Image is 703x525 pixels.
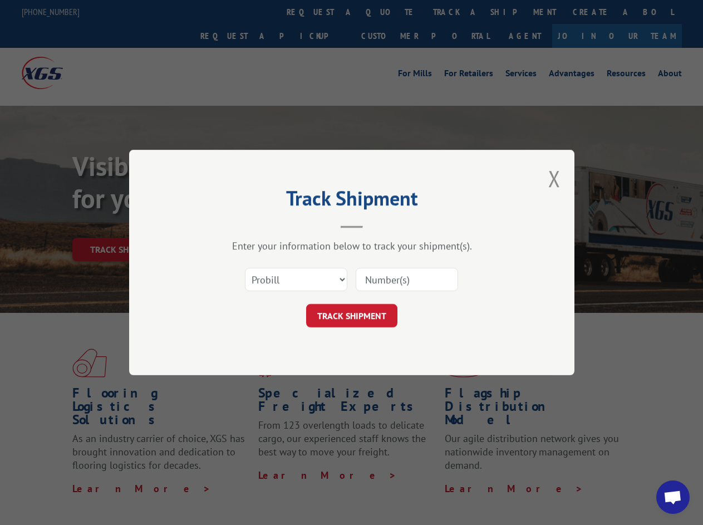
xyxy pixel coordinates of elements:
input: Number(s) [356,268,458,291]
button: Close modal [548,164,561,193]
button: TRACK SHIPMENT [306,304,397,327]
div: Open chat [656,480,690,514]
div: Enter your information below to track your shipment(s). [185,239,519,252]
h2: Track Shipment [185,190,519,212]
